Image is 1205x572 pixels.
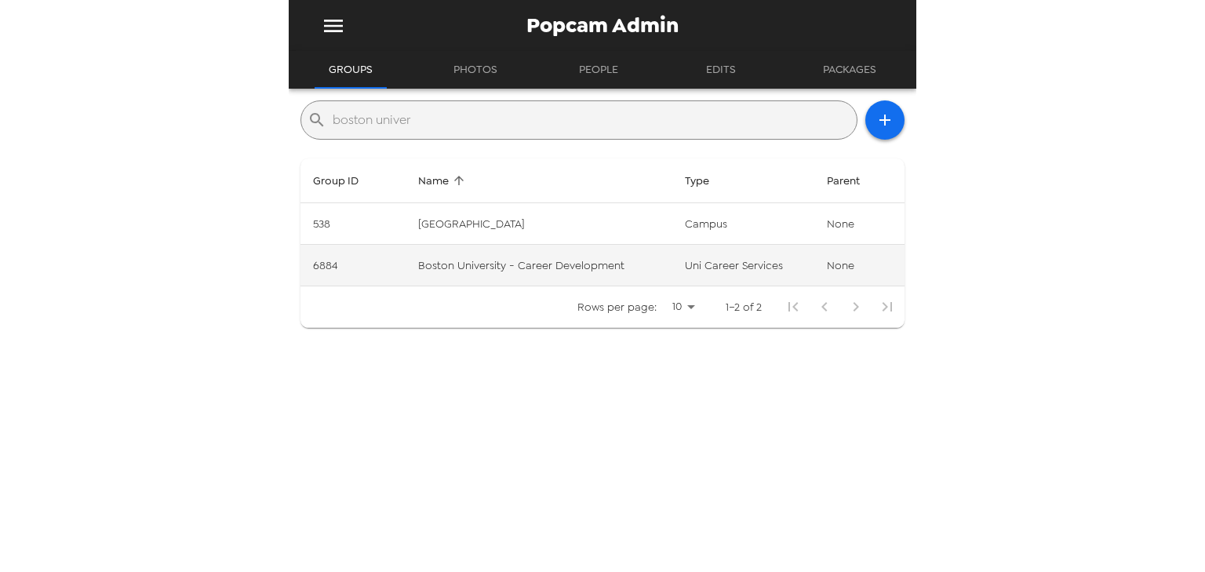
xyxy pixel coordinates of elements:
[300,245,406,286] td: 6884
[406,203,672,245] td: [GEOGRAPHIC_DATA]
[563,51,634,89] button: People
[809,51,890,89] button: Packages
[685,171,730,190] span: Sort
[686,51,756,89] button: Edits
[439,51,511,89] button: Photos
[333,107,850,133] input: Find a group
[300,203,406,245] td: 538
[577,299,657,315] p: Rows per page:
[315,51,387,89] button: Groups
[663,295,701,318] div: 10
[672,245,814,286] td: uni career services
[526,15,679,36] span: Popcam Admin
[418,171,469,190] span: Sort
[313,171,379,190] span: Sort
[814,203,905,245] td: None
[406,245,672,286] td: Boston University - Career Development
[726,299,762,315] p: 1–2 of 2
[827,171,880,190] span: Cannot sort by this property
[814,245,905,286] td: None
[672,203,814,245] td: campus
